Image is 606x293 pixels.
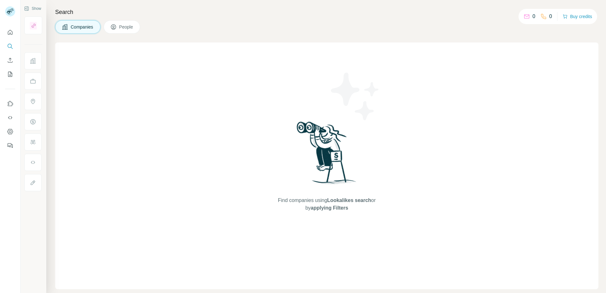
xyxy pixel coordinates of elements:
[71,24,94,30] span: Companies
[5,27,15,38] button: Quick start
[5,68,15,80] button: My lists
[5,98,15,109] button: Use Surfe on LinkedIn
[5,55,15,66] button: Enrich CSV
[563,12,592,21] button: Buy credits
[311,205,348,211] span: applying Filters
[294,120,360,191] img: Surfe Illustration - Woman searching with binoculars
[327,68,384,125] img: Surfe Illustration - Stars
[119,24,134,30] span: People
[5,140,15,151] button: Feedback
[276,197,377,212] span: Find companies using or by
[5,41,15,52] button: Search
[532,13,535,20] p: 0
[5,112,15,123] button: Use Surfe API
[327,198,371,203] span: Lookalikes search
[55,8,598,16] h4: Search
[20,4,46,13] button: Show
[549,13,552,20] p: 0
[5,126,15,137] button: Dashboard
